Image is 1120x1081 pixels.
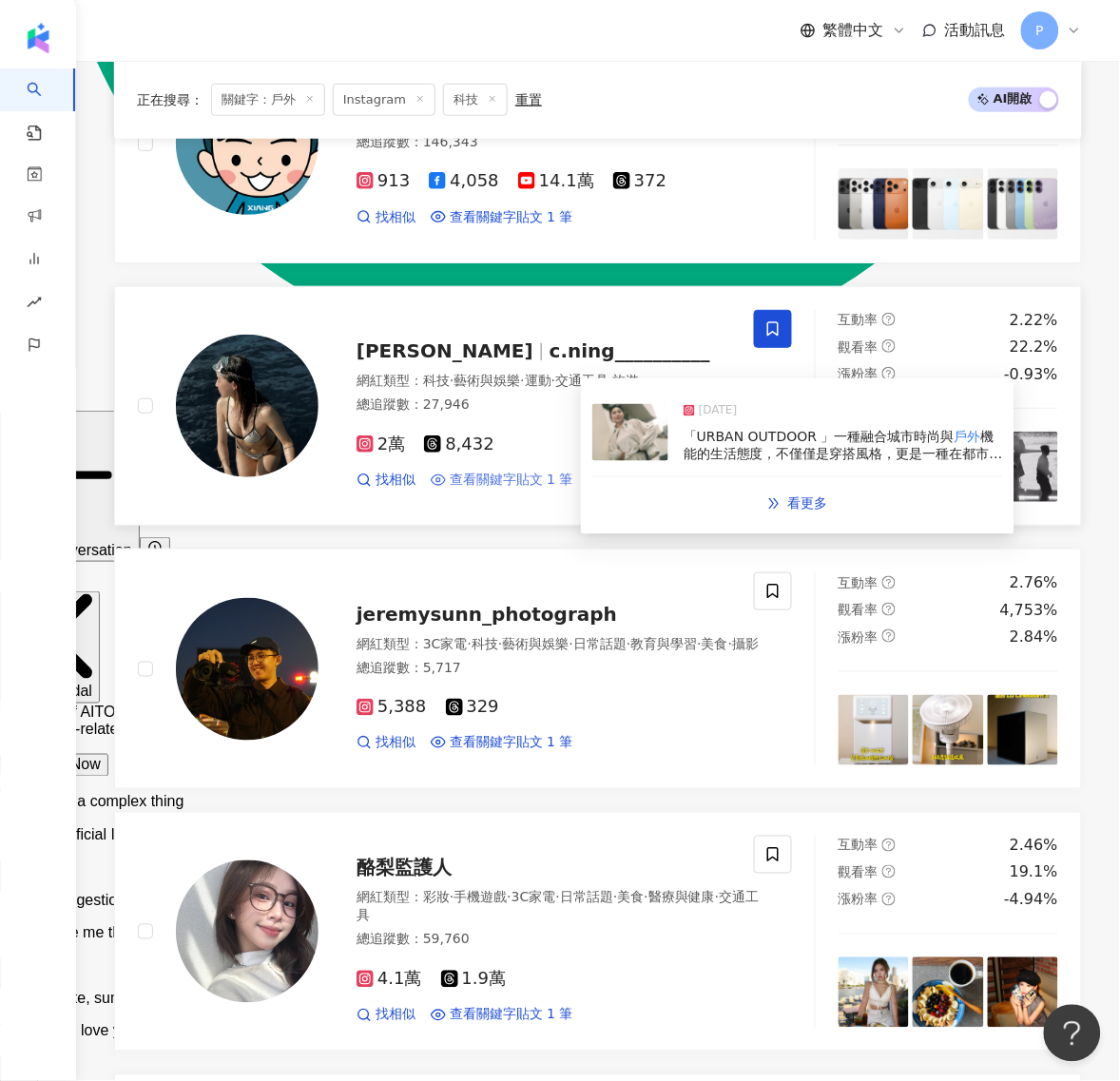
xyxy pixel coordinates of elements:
[515,92,542,107] div: 重置
[747,485,848,523] a: double-right看更多
[1010,862,1058,883] div: 19.1%
[882,576,896,589] span: question-circle
[839,168,909,239] img: post-image
[376,471,415,490] span: 找相似
[913,168,983,239] img: post-image
[446,697,499,717] span: 329
[699,401,738,420] span: [DATE]
[357,697,427,717] span: 5,388
[498,636,502,651] span: ·
[715,890,719,905] span: ·
[357,603,617,626] span: jeremysunn_photograph
[454,373,520,388] span: 藝術與娛樂
[450,471,573,490] span: 查看關鍵字貼文 1 筆
[114,549,1082,789] a: KOL Avatarjeremysunn_photograph網紅類型：3C家電·科技·藝術與娛樂·日常話題·教育與學習·美食·攝影總追蹤數：5,7175,388329找相似查看關鍵字貼文 1 ...
[945,21,1006,39] span: 活動訊息
[684,429,955,444] span: 「URBAN OUTDOOR 」一種融合城市時尚與
[823,20,884,41] span: 繁體中文
[176,860,319,1003] img: KOL Avatar
[376,1006,415,1025] span: 找相似
[882,367,896,380] span: question-circle
[618,890,645,905] span: 美食
[431,208,573,227] a: 查看關鍵字貼文 1 筆
[882,893,896,906] span: question-circle
[839,957,909,1028] img: post-image
[423,890,450,905] span: 彩妝
[839,575,879,590] span: 互動率
[570,636,573,651] span: ·
[472,636,498,651] span: 科技
[839,865,879,880] span: 觀看率
[512,890,556,905] span: 3C家電
[1044,1005,1101,1062] iframe: Help Scout Beacon - Open
[357,931,760,950] div: 總追蹤數 ： 59,760
[882,865,896,878] span: question-circle
[137,92,203,107] span: 正在搜尋 ：
[560,890,613,905] span: 日常話題
[645,890,648,905] span: ·
[23,23,53,53] img: logo icon
[839,838,879,853] span: 互動率
[613,373,640,388] span: 旅遊
[839,312,879,327] span: 互動率
[882,313,896,326] span: question-circle
[27,68,65,143] a: search
[551,373,555,388] span: ·
[556,890,560,905] span: ·
[788,496,828,512] span: 看更多
[450,208,573,227] span: 查看關鍵字貼文 1 筆
[450,734,573,753] span: 查看關鍵字貼文 1 筆
[376,734,415,753] span: 找相似
[424,434,494,454] span: 8,432
[431,1006,573,1025] a: 查看關鍵字貼文 1 筆
[423,373,450,388] span: 科技
[429,171,499,191] span: 4,058
[1010,337,1058,357] div: 22.2%
[357,434,405,454] span: 2萬
[333,84,435,116] span: Instagram
[592,404,668,461] img: post-image
[357,734,415,753] a: 找相似
[613,890,617,905] span: ·
[357,171,410,191] span: 913
[357,339,533,362] span: [PERSON_NAME]
[882,839,896,852] span: question-circle
[176,72,319,215] img: KOL Avatar
[631,636,698,651] span: 教育與學習
[357,208,415,227] a: 找相似
[767,497,781,511] span: double-right
[684,429,1003,481] span: 機能的生活態度，不僅僅是穿搭風格，更是一種在都市中追求自由與探索的精神。它打破了自然
[357,133,731,152] div: 總追蹤數 ： 146,343
[1010,572,1058,593] div: 2.76%
[988,695,1058,765] img: post-image
[702,636,728,651] span: 美食
[555,373,608,388] span: 交通工具
[450,373,454,388] span: ·
[988,432,1058,502] img: post-image
[839,366,879,381] span: 漲粉率
[550,339,710,362] span: c.ning__________
[988,957,1058,1028] img: post-image
[525,373,551,388] span: 運動
[732,636,759,651] span: 攝影
[882,339,896,353] span: question-circle
[357,889,760,926] div: 網紅類型 ：
[1000,600,1058,621] div: 4,753%
[882,629,896,643] span: question-circle
[357,970,422,990] span: 4.1萬
[357,471,415,490] a: 找相似
[114,812,1082,1052] a: KOL Avatar酪梨監護人網紅類型：彩妝·手機遊戲·3C家電·日常話題·美食·醫療與健康·交通工具總追蹤數：59,7604.1萬1.9萬找相似查看關鍵字貼文 1 筆互動率question-c...
[955,429,981,444] mark: 戶外
[450,1006,573,1025] span: 查看關鍵字貼文 1 筆
[357,372,731,391] div: 網紅類型 ：
[882,603,896,616] span: question-circle
[357,396,731,415] div: 總追蹤數 ： 27,946
[468,636,472,651] span: ·
[450,890,454,905] span: ·
[839,602,879,617] span: 觀看率
[507,890,511,905] span: ·
[839,629,879,645] span: 漲粉率
[839,339,879,355] span: 觀看率
[211,84,325,116] span: 關鍵字：戶外
[518,171,594,191] span: 14.1萬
